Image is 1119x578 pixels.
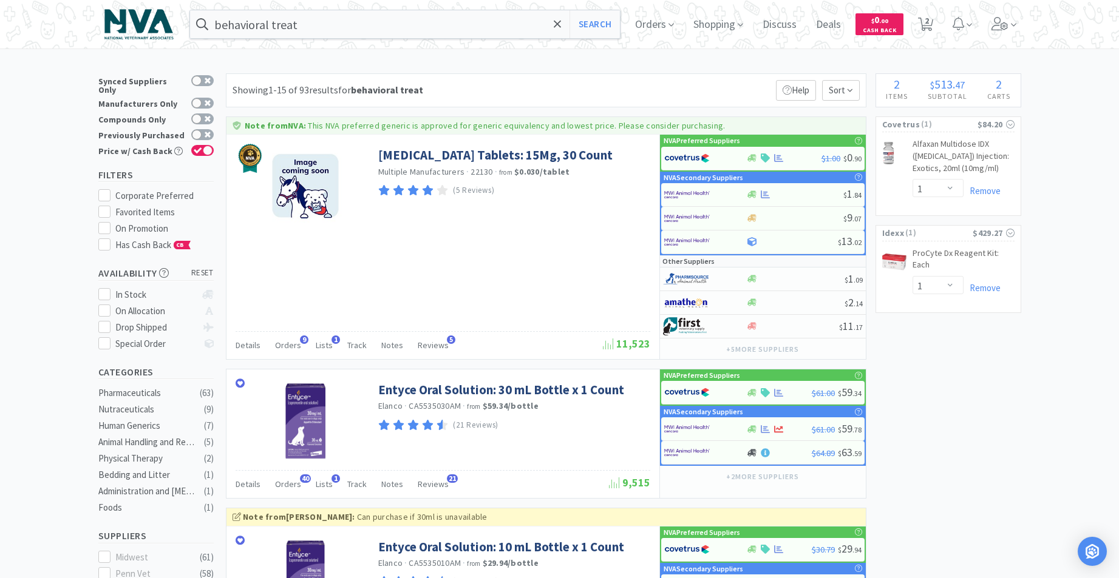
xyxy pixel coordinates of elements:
span: Covetrus [882,118,920,131]
span: Has Cash Back [115,239,191,250]
span: . 94 [852,545,862,554]
span: Details [236,479,260,489]
span: 59 [838,385,862,399]
span: Sort [822,80,860,101]
span: · [463,400,465,411]
span: 1 [845,272,863,286]
input: Search by item, sku, manufacturer, ingredient, size... [190,10,621,38]
div: Drop Shipped [115,320,196,335]
div: ( 2 ) [204,451,214,466]
span: Notes [381,340,403,351]
span: 59 [838,422,862,435]
strong: Note from [PERSON_NAME] : [243,511,355,522]
a: Entyce Oral Solution: 10 mL Bottle x 1 Count [378,539,624,555]
span: from [467,402,480,411]
p: Help [776,80,816,101]
img: 77fca1acd8b6420a9015268ca798ef17_1.png [664,383,710,402]
span: Lists [316,479,333,489]
h4: Items [876,90,918,102]
span: . 09 [854,275,863,284]
a: Elanco [378,400,403,411]
a: Elanco [378,557,403,568]
a: Remove [964,282,1001,294]
p: Other Suppliers [662,255,715,267]
span: Orders [275,479,301,489]
span: · [463,557,465,568]
span: . 14 [854,299,863,308]
div: Synced Suppliers Only [98,75,185,94]
h4: Carts [978,90,1021,102]
span: 22130 [471,166,492,177]
span: Cash Back [863,27,896,35]
div: ( 63 ) [200,386,214,400]
div: $84.20 [978,118,1015,131]
a: [MEDICAL_DATA] Tablets: 15Mg, 30 Count [378,147,613,163]
div: Bedding and Litter [98,468,197,482]
span: $ [845,299,848,308]
div: Foods [98,500,197,515]
span: from [467,559,480,568]
a: Deals [811,19,846,30]
span: $30.79 [812,544,835,555]
strong: Note from NVA : [245,120,306,131]
img: 67d67680309e4a0bb49a5ff0391dcc42_6.png [663,317,709,335]
a: ProCyte Dx Reagent Kit: Each [913,247,1015,276]
span: from [499,168,512,176]
div: Human Generics [98,418,197,433]
span: 47 [955,79,965,91]
span: · [404,557,407,568]
div: Manufacturers Only [98,98,185,108]
div: Pharmaceuticals [98,386,197,400]
span: $61.00 [812,388,835,398]
div: Open Intercom Messenger [1078,537,1107,566]
span: $ [843,190,847,200]
img: 7915dbd3f8974342a4dc3feb8efc1740_58.png [663,270,709,288]
h4: Subtotal [918,90,978,102]
strong: $29.94 / bottle [483,557,539,568]
strong: behavioral treat [351,84,423,96]
div: ( 7 ) [204,418,214,433]
img: 63c5bf86fc7e40bdb3a5250099754568_2.png [98,3,180,45]
div: Price w/ Cash Back [98,145,185,155]
span: 21 [447,474,458,483]
span: Reviews [418,340,449,351]
span: $ [838,449,842,458]
strong: $0.030 / tablet [514,166,570,177]
span: Idexx [882,226,905,240]
span: 9,515 [609,476,650,489]
img: 7c67e4ec78e34578b52f5421858192f4_174946.png [882,250,906,274]
span: 9 [843,210,862,224]
span: 513 [934,76,953,92]
h5: Availability [98,266,214,280]
p: NVA Preferred Suppliers [664,369,740,381]
div: Midwest [115,550,191,565]
span: . 02 [852,238,862,247]
span: . 17 [854,323,863,332]
span: ( 1 ) [920,118,978,130]
div: Special Order [115,337,196,351]
span: · [495,166,497,177]
a: $0.00Cash Back [855,8,903,41]
strong: $59.34 / bottle [483,400,539,411]
img: f6b2451649754179b5b4e0c70c3f7cb0_2.png [664,443,710,462]
span: . 78 [852,425,862,434]
div: Previously Purchased [98,129,185,139]
span: . 90 [852,154,862,163]
span: Orders [275,340,301,351]
img: 77fca1acd8b6420a9015268ca798ef17_1.png [664,540,710,559]
p: (5 Reviews) [453,184,494,197]
span: 29 [838,542,862,556]
span: $ [845,275,848,284]
p: NVA Secondary Suppliers [664,172,743,183]
img: f6b2451649754179b5b4e0c70c3f7cb0_2.png [664,209,710,227]
span: for [338,84,423,96]
div: Showing 1-15 of 93 results [233,82,423,98]
span: $64.89 [812,448,835,459]
img: 9c78dd1ed3a74ee79f85ff8d97d1dd54_2.png [236,144,265,173]
span: Notes [381,479,403,489]
span: $ [843,214,847,223]
div: Nutraceuticals [98,402,197,417]
h5: Filters [98,168,214,182]
span: $ [838,425,842,434]
span: Reviews [418,479,449,489]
